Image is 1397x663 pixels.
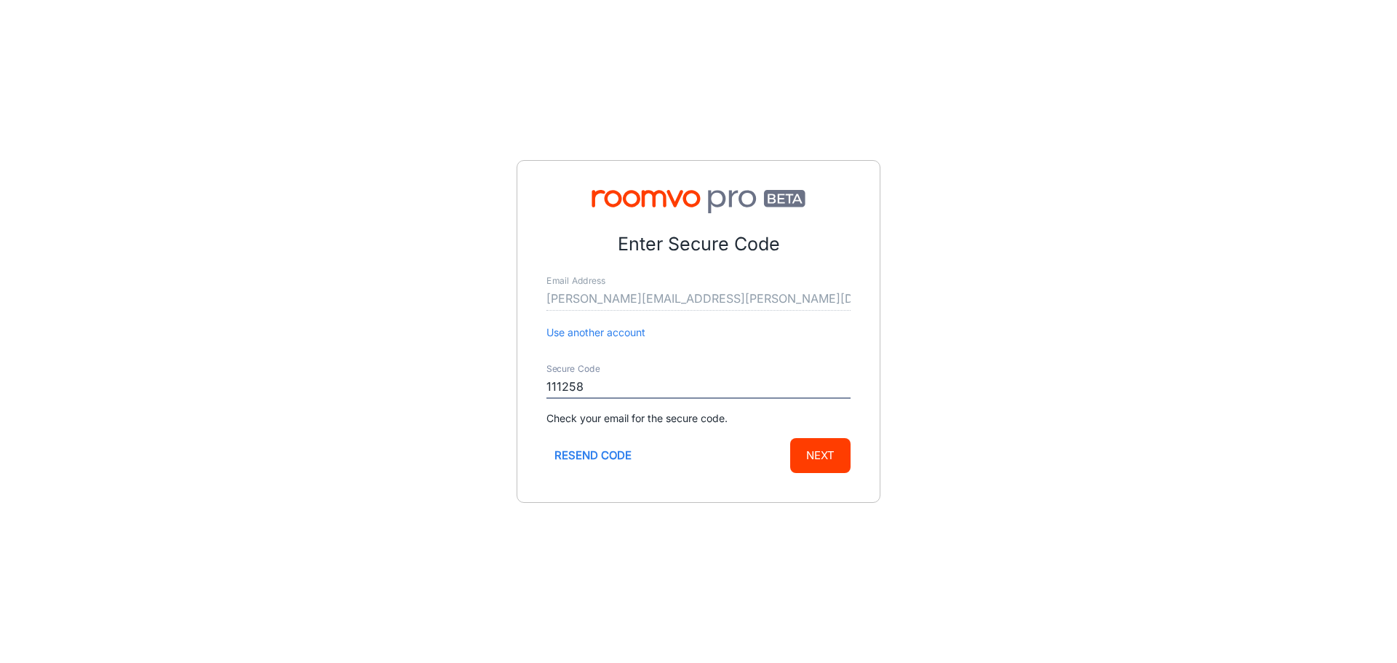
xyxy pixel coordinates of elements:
[546,287,851,311] input: myname@example.com
[546,231,851,258] p: Enter Secure Code
[790,438,851,473] button: Next
[546,438,640,473] button: Resend code
[546,190,851,213] img: Roomvo PRO Beta
[546,376,851,399] input: Enter secure code
[546,363,600,376] label: Secure Code
[546,325,645,341] button: Use another account
[546,275,605,287] label: Email Address
[546,410,851,426] p: Check your email for the secure code.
